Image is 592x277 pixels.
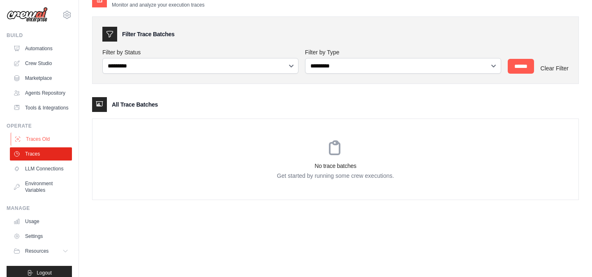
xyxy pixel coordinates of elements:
label: Filter by Type [305,48,501,56]
a: Environment Variables [10,177,72,197]
p: Get started by running some crew executions. [92,172,578,180]
a: Automations [10,42,72,55]
h3: All Trace Batches [112,100,158,109]
div: Operate [7,123,72,129]
div: Manage [7,205,72,212]
a: Traces Old [11,133,73,146]
a: Tools & Integrations [10,101,72,114]
span: Logout [37,270,52,276]
a: Clear Filter [541,65,569,72]
a: LLM Connections [10,162,72,175]
a: Agents Repository [10,86,72,100]
p: Monitor and analyze your execution traces [112,2,204,8]
a: Usage [10,215,72,228]
a: Settings [10,230,72,243]
a: Marketplace [10,72,72,85]
a: Traces [10,147,72,161]
button: Resources [10,244,72,258]
span: Resources [25,248,49,254]
div: Build [7,32,72,39]
h3: No trace batches [92,162,578,170]
h3: Filter Trace Batches [122,30,174,38]
img: Logo [7,7,48,23]
label: Filter by Status [102,48,298,56]
a: Crew Studio [10,57,72,70]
